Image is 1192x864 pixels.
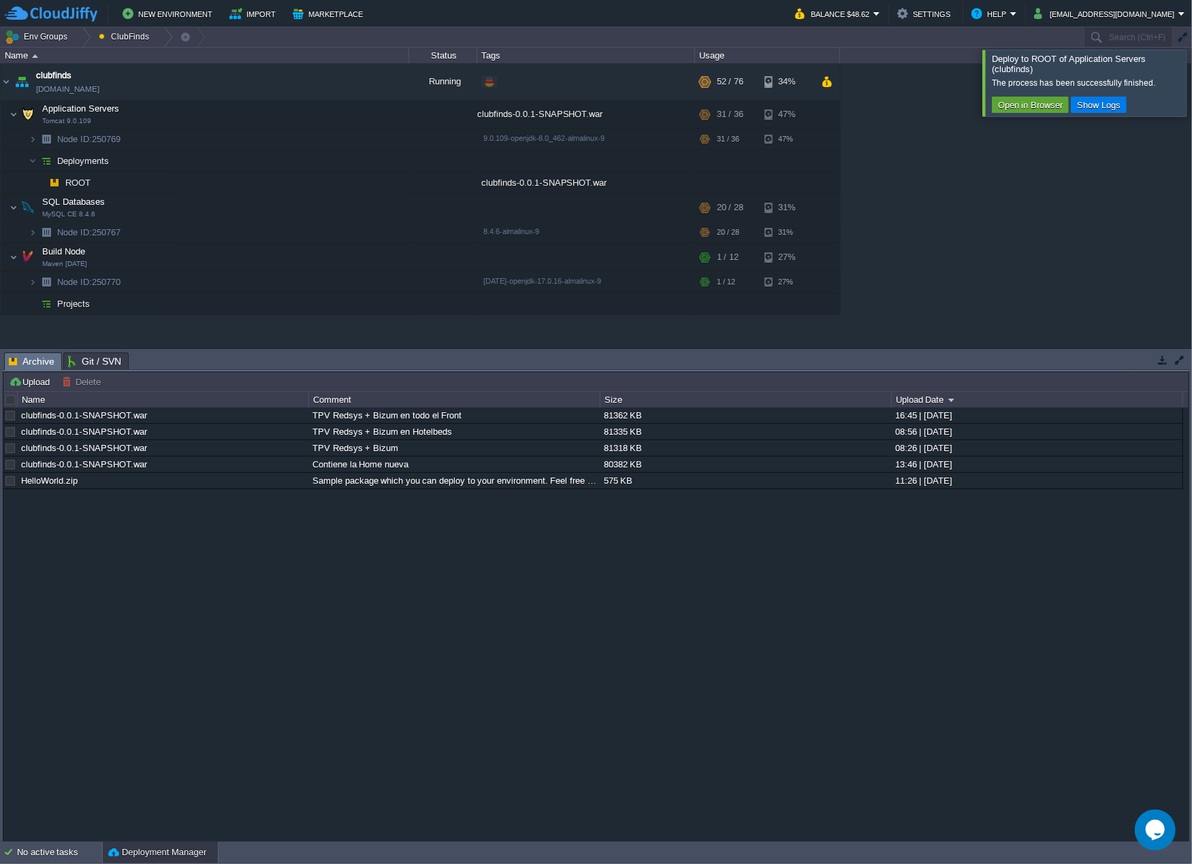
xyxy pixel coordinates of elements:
[62,376,105,388] button: Delete
[41,103,121,114] span: Application Servers
[5,5,97,22] img: CloudJiffy
[293,5,367,22] button: Marketplace
[56,133,123,145] span: 250769
[10,101,18,128] img: AMDAwAAAACH5BAEAAAAALAAAAAABAAEAAAICRAEAOw==
[21,427,147,437] a: clubfinds-0.0.1-SNAPSHOT.war
[409,63,477,100] div: Running
[892,473,1182,488] div: 11:26 | [DATE]
[56,298,92,310] a: Projects
[29,271,37,293] img: AMDAwAAAACH5BAEAAAAALAAAAAABAAEAAAICRAEAOw==
[717,63,743,100] div: 52 / 76
[600,408,890,423] div: 81362 KB
[717,129,739,150] div: 31 / 36
[892,440,1182,456] div: 08:26 | [DATE]
[64,177,93,188] a: ROOT
[18,101,37,128] img: AMDAwAAAACH5BAEAAAAALAAAAAABAAEAAAICRAEAOw==
[29,222,37,243] img: AMDAwAAAACH5BAEAAAAALAAAAAABAAEAAAICRAEAOw==
[10,244,18,271] img: AMDAwAAAACH5BAEAAAAALAAAAAABAAEAAAICRAEAOw==
[37,222,56,243] img: AMDAwAAAACH5BAEAAAAALAAAAAABAAEAAAICRAEAOw==
[477,172,695,193] div: clubfinds-0.0.1-SNAPSHOT.war
[9,353,54,370] span: Archive
[717,194,743,221] div: 20 / 28
[37,129,56,150] img: AMDAwAAAACH5BAEAAAAALAAAAAABAAEAAAICRAEAOw==
[764,129,809,150] div: 47%
[764,194,809,221] div: 31%
[1135,810,1178,850] iframe: chat widget
[992,54,1146,74] span: Deploy to ROOT of Application Servers (clubfinds)
[309,473,599,488] div: Sample package which you can deploy to your environment. Feel free to delete and upload a package...
[892,424,1182,439] div: 08:56 | [DATE]
[309,424,599,439] div: TPV Redsys + Bizum en Hotelbeds
[892,456,1182,472] div: 13:46 | [DATE]
[10,194,18,221] img: AMDAwAAAACH5BAEAAAAALAAAAAABAAEAAAICRAEAOw==
[41,197,107,207] a: SQL DatabasesMySQL CE 8.4.6
[57,134,92,144] span: Node ID:
[971,5,1010,22] button: Help
[41,246,87,257] span: Build Node
[9,376,54,388] button: Upload
[21,476,78,486] a: HelloWorld.zip
[42,117,91,125] span: Tomcat 9.0.109
[41,103,121,114] a: Application ServersTomcat 9.0.109
[36,69,71,82] a: clubfinds
[477,101,695,128] div: clubfinds-0.0.1-SNAPSHOT.war
[483,134,605,142] span: 9.0.109-openjdk-8.0_462-almalinux-9
[764,271,809,293] div: 27%
[12,63,31,100] img: AMDAwAAAACH5BAEAAAAALAAAAAABAAEAAAICRAEAOw==
[18,392,308,408] div: Name
[1034,5,1178,22] button: [EMAIL_ADDRESS][DOMAIN_NAME]
[37,172,45,193] img: AMDAwAAAACH5BAEAAAAALAAAAAABAAEAAAICRAEAOw==
[1,48,408,63] div: Name
[309,456,599,472] div: Contiene la Home nueva
[42,260,87,268] span: Maven [DATE]
[21,459,147,469] a: clubfinds-0.0.1-SNAPSHOT.war
[45,172,64,193] img: AMDAwAAAACH5BAEAAAAALAAAAAABAAEAAAICRAEAOw==
[764,63,809,100] div: 34%
[994,99,1067,111] button: Open in Browser
[18,194,37,221] img: AMDAwAAAACH5BAEAAAAALAAAAAABAAEAAAICRAEAOw==
[229,5,280,22] button: Import
[57,227,92,237] span: Node ID:
[56,276,123,288] a: Node ID:250770
[478,48,694,63] div: Tags
[696,48,839,63] div: Usage
[764,101,809,128] div: 47%
[764,244,809,271] div: 27%
[410,48,477,63] div: Status
[56,227,123,238] a: Node ID:250767
[717,222,739,243] div: 20 / 28
[600,473,890,488] div: 575 KB
[41,246,87,256] a: Build NodeMaven [DATE]
[601,392,891,408] div: Size
[18,244,37,271] img: AMDAwAAAACH5BAEAAAAALAAAAAABAAEAAAICRAEAOw==
[764,222,809,243] div: 31%
[1,63,12,100] img: AMDAwAAAACH5BAEAAAAALAAAAAABAAEAAAICRAEAOw==
[309,408,599,423] div: TPV Redsys + Bizum en todo el Front
[717,271,735,293] div: 1 / 12
[892,408,1182,423] div: 16:45 | [DATE]
[5,27,72,46] button: Env Groups
[56,155,111,167] span: Deployments
[892,392,1182,408] div: Upload Date
[29,150,37,171] img: AMDAwAAAACH5BAEAAAAALAAAAAABAAEAAAICRAEAOw==
[992,78,1183,88] div: The process has been successfully finished.
[21,443,147,453] a: clubfinds-0.0.1-SNAPSHOT.war
[310,392,600,408] div: Comment
[42,210,95,218] span: MySQL CE 8.4.6
[29,293,37,314] img: AMDAwAAAACH5BAEAAAAALAAAAAABAAEAAAICRAEAOw==
[483,227,539,235] span: 8.4.6-almalinux-9
[600,424,890,439] div: 81335 KB
[108,846,206,859] button: Deployment Manager
[717,244,739,271] div: 1 / 12
[56,227,123,238] span: 250767
[1073,99,1125,111] button: Show Logs
[37,293,56,314] img: AMDAwAAAACH5BAEAAAAALAAAAAABAAEAAAICRAEAOw==
[56,276,123,288] span: 250770
[68,353,121,369] span: Git / SVN
[37,150,56,171] img: AMDAwAAAACH5BAEAAAAALAAAAAABAAEAAAICRAEAOw==
[483,277,602,285] span: [DATE]-openjdk-17.0.16-almalinux-9
[41,196,107,207] span: SQL Databases
[99,27,154,46] button: ClubFinds
[600,456,890,472] div: 80382 KB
